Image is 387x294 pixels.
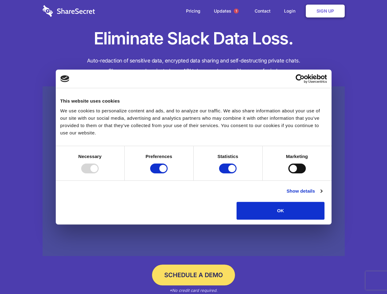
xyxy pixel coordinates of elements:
a: Usercentrics Cookiebot - opens in a new window [273,74,327,83]
button: OK [237,202,324,220]
a: Login [278,2,305,21]
img: logo-wordmark-white-trans-d4663122ce5f474addd5e946df7df03e33cb6a1c49d2221995e7729f52c070b2.svg [43,5,95,17]
a: Pricing [180,2,207,21]
a: Show details [286,187,322,195]
a: Contact [249,2,277,21]
img: logo [60,75,70,82]
div: This website uses cookies [60,97,327,105]
span: 1 [234,9,239,13]
em: *No credit card required. [169,288,218,293]
div: We use cookies to personalize content and ads, and to analyze our traffic. We also share informat... [60,107,327,137]
strong: Necessary [78,154,102,159]
strong: Statistics [218,154,238,159]
strong: Marketing [286,154,308,159]
h4: Auto-redaction of sensitive data, encrypted data sharing and self-destructing private chats. Shar... [43,56,345,76]
strong: Preferences [146,154,172,159]
a: Sign Up [306,5,345,17]
a: Wistia video thumbnail [43,86,345,256]
a: Schedule a Demo [152,265,235,285]
h1: Eliminate Slack Data Loss. [43,28,345,50]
